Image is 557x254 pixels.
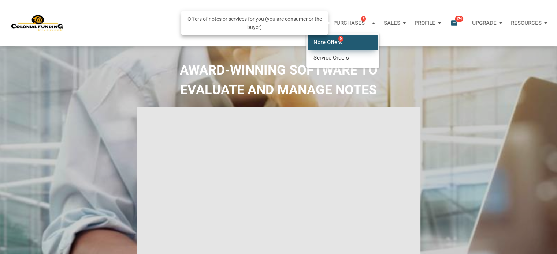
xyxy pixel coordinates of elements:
[286,12,329,34] a: Calculator
[333,20,365,26] p: Purchases
[511,20,542,26] p: Resources
[254,12,286,34] button: Reports
[506,12,552,34] button: Resources
[290,20,324,26] p: Calculator
[472,20,497,26] p: Upgrade
[308,35,378,50] a: Note Offers5
[219,20,250,26] p: Properties
[445,12,468,34] button: email174
[5,60,552,100] h2: AWARD-WINNING SOFTWARE TO EVALUATE AND MANAGE NOTES
[338,36,343,42] span: 5
[415,20,435,26] p: Profile
[308,50,378,65] a: Service Orders
[410,12,445,34] button: Profile
[450,19,458,27] i: email
[187,20,204,26] p: Notes
[329,12,379,34] button: Purchases5
[329,12,379,34] a: Purchases5 Note Offers5Service Orders
[259,20,282,26] p: Reports
[384,20,400,26] p: Sales
[182,12,214,34] button: Notes
[214,12,254,34] a: Properties
[468,12,506,34] button: Upgrade
[361,16,366,22] span: 5
[379,12,410,34] button: Sales
[455,16,463,22] span: 174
